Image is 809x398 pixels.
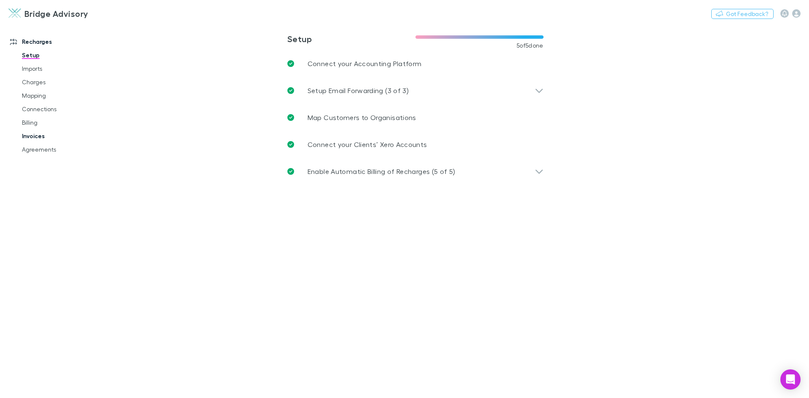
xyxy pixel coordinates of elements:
a: Map Customers to Organisations [281,104,550,131]
a: Recharges [2,35,114,48]
a: Agreements [13,143,114,156]
a: Connections [13,102,114,116]
div: Setup Email Forwarding (3 of 3) [281,77,550,104]
p: Connect your Clients’ Xero Accounts [308,139,427,150]
span: 5 of 5 done [517,42,544,49]
img: Bridge Advisory's Logo [8,8,21,19]
a: Mapping [13,89,114,102]
h3: Setup [287,34,415,44]
a: Imports [13,62,114,75]
a: Bridge Advisory [3,3,94,24]
p: Enable Automatic Billing of Recharges (5 of 5) [308,166,455,176]
button: Got Feedback? [711,9,774,19]
div: Open Intercom Messenger [780,369,801,390]
p: Connect your Accounting Platform [308,59,422,69]
p: Setup Email Forwarding (3 of 3) [308,85,409,96]
a: Connect your Clients’ Xero Accounts [281,131,550,158]
a: Billing [13,116,114,129]
a: Charges [13,75,114,89]
a: Setup [13,48,114,62]
h3: Bridge Advisory [24,8,88,19]
p: Map Customers to Organisations [308,112,416,123]
div: Enable Automatic Billing of Recharges (5 of 5) [281,158,550,185]
a: Connect your Accounting Platform [281,50,550,77]
a: Invoices [13,129,114,143]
